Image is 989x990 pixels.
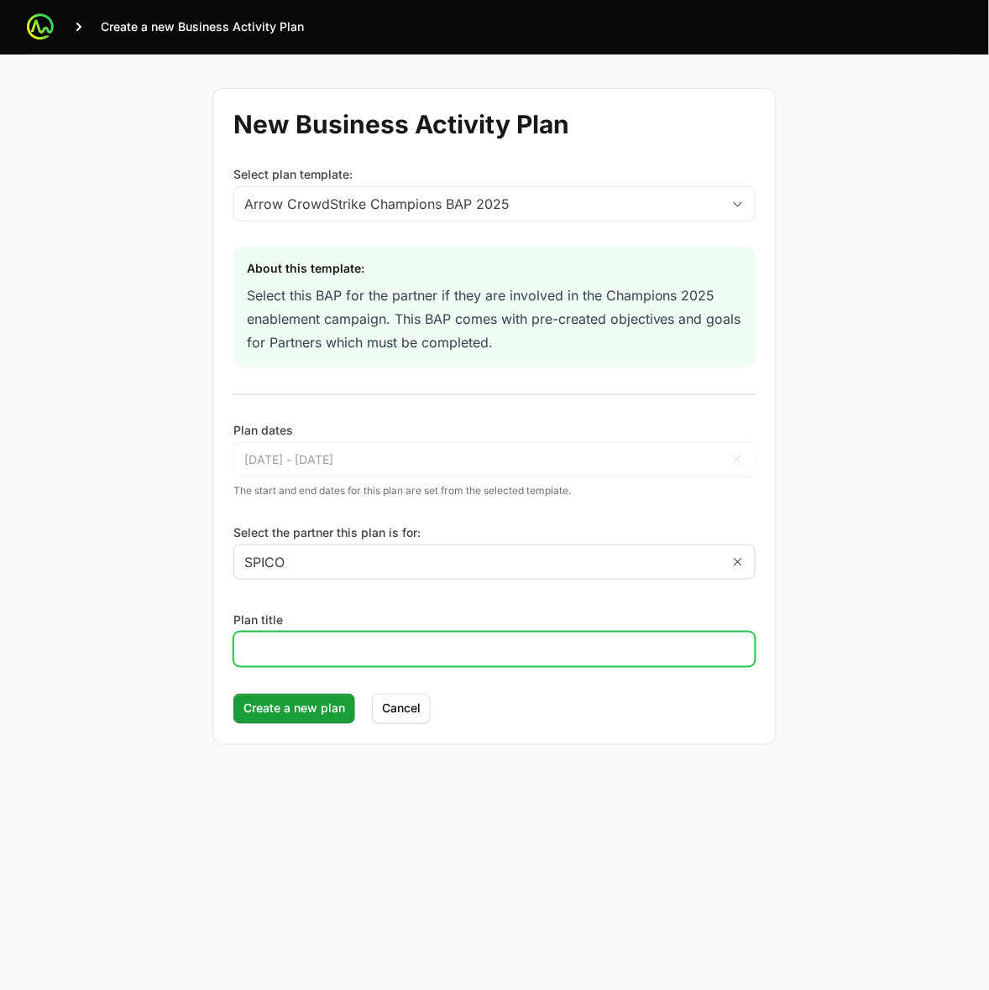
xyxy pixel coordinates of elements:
label: Plan title [233,612,283,628]
span: Cancel [382,699,421,719]
span: Create a new plan [243,699,345,719]
button: Remove [721,545,755,579]
h1: New Business Activity Plan [233,109,756,139]
button: Create a new plan [233,694,355,724]
label: Select plan template: [233,166,756,183]
p: Plan dates [233,422,756,439]
div: About this template: [247,260,742,277]
img: ActivitySource [27,13,54,40]
label: Select the partner this plan is for: [233,524,756,541]
p: The start and end dates for this plan are set from the selected template. [233,484,756,498]
div: Arrow CrowdStrike Champions BAP 2025 [244,194,721,214]
div: Select this BAP for the partner if they are involved in the Champions 2025 enablement campaign. T... [247,284,742,354]
button: Cancel [372,694,431,724]
span: Create a new Business Activity Plan [101,18,304,35]
button: Arrow CrowdStrike Champions BAP 2025 [234,187,755,221]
